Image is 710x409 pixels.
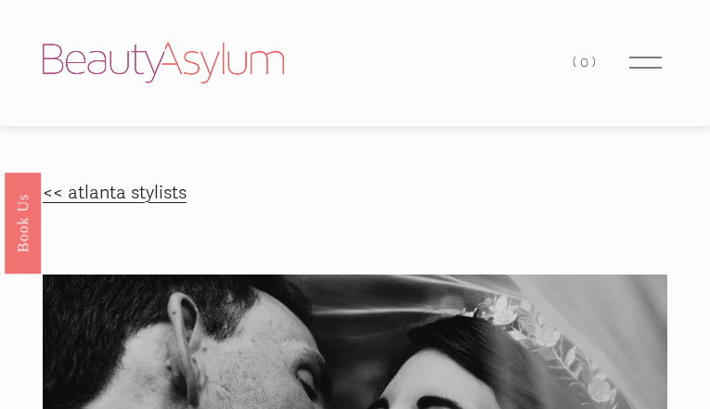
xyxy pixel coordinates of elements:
a: Book Us [5,172,41,273]
a: 0 items in cart [573,50,599,75]
span: 0 [580,54,592,70]
span: ) [592,54,600,70]
img: Beauty Asylum | Bridal Hair &amp; Makeup Charlotte &amp; Atlanta [43,43,284,83]
a: << atlanta stylists [43,182,187,204]
span: ( [573,54,580,70]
